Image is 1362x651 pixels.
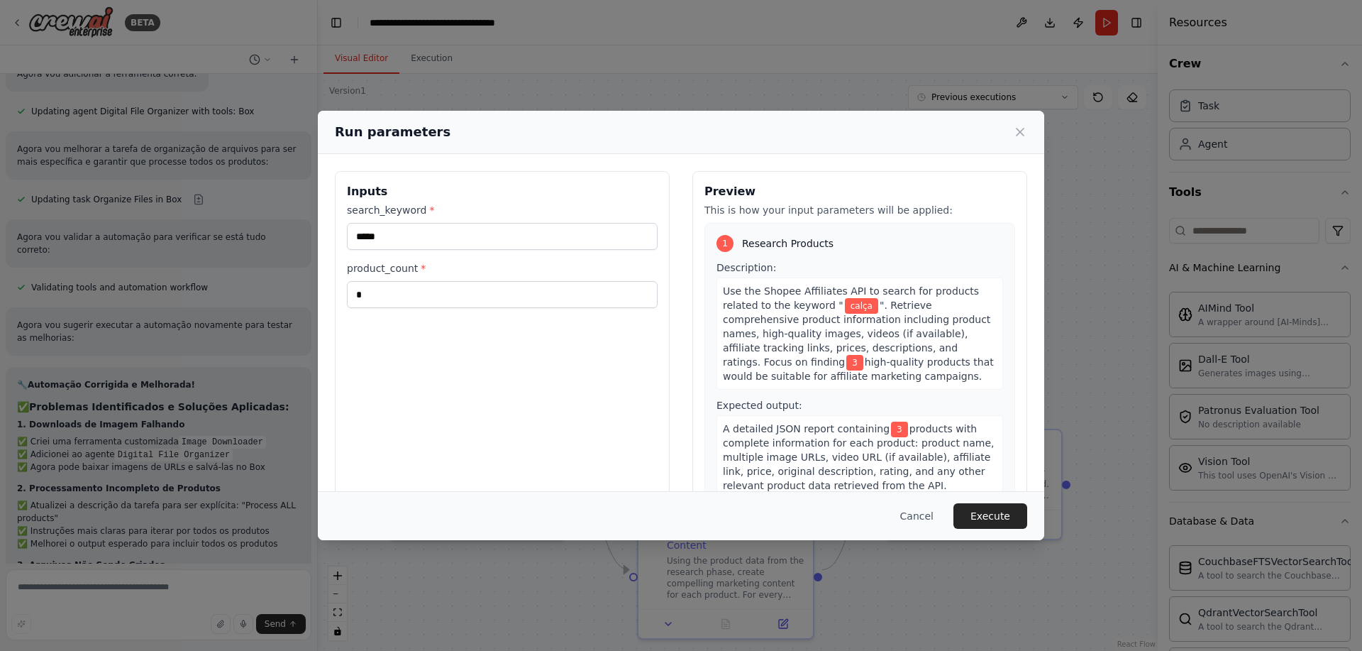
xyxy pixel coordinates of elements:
[845,298,878,314] span: Variable: search_keyword
[347,183,658,200] h3: Inputs
[716,235,733,252] div: 1
[716,400,802,411] span: Expected output:
[723,285,979,311] span: Use the Shopee Affiliates API to search for products related to the keyword "
[716,262,776,273] span: Description:
[723,300,990,368] span: ". Retrieve comprehensive product information including product names, high-quality images, video...
[347,261,658,275] label: product_count
[723,423,994,491] span: products with complete information for each product: product name, multiple image URLs, video URL...
[891,422,908,437] span: Variable: product_count
[704,183,1015,200] h3: Preview
[335,122,450,142] h2: Run parameters
[347,203,658,217] label: search_keyword
[846,355,863,371] span: Variable: product_count
[889,503,945,529] button: Cancel
[953,503,1027,529] button: Execute
[704,203,1015,217] p: This is how your input parameters will be applied:
[723,423,890,434] span: A detailed JSON report containing
[742,236,834,251] span: Research Products
[723,356,994,382] span: high-quality products that would be suitable for affiliate marketing campaigns.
